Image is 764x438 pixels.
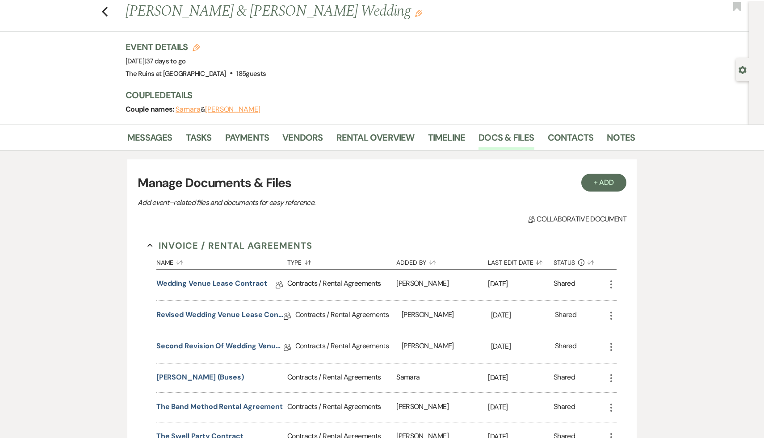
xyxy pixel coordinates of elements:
p: [DATE] [491,341,555,352]
button: + Add [581,174,627,192]
div: Shared [555,309,576,323]
div: Contracts / Rental Agreements [287,363,396,392]
div: Shared [555,341,576,355]
div: Shared [554,278,575,292]
button: Invoice / Rental Agreements [147,239,312,252]
a: Timeline [428,130,466,150]
span: Collaborative document [528,214,626,225]
div: [PERSON_NAME] [402,332,491,363]
p: [DATE] [491,309,555,321]
a: Messages [127,130,172,150]
button: Name [156,252,287,269]
span: 185 guests [236,69,266,78]
span: Status [554,259,575,266]
div: Shared [554,401,575,413]
p: [DATE] [488,401,554,413]
a: Second Revision of Wedding Venue Lease Contract [156,341,284,355]
span: 37 days to go [146,57,186,66]
div: Contracts / Rental Agreements [287,393,396,422]
button: Edit [415,9,422,17]
div: Contracts / Rental Agreements [295,332,402,363]
p: [DATE] [488,278,554,290]
div: [PERSON_NAME] [396,393,488,422]
a: Docs & Files [479,130,534,150]
button: Last Edit Date [488,252,554,269]
a: Tasks [186,130,212,150]
div: Contracts / Rental Agreements [287,270,396,300]
button: Open lead details [739,65,747,74]
button: [PERSON_NAME] [205,106,260,113]
span: Couple names: [126,104,176,114]
span: The Ruins at [GEOGRAPHIC_DATA] [126,69,226,78]
a: Revised Wedding Venue Lease Contract [156,309,284,323]
button: Samara [176,106,201,113]
div: [PERSON_NAME] [396,270,488,300]
p: Add event–related files and documents for easy reference. [138,197,450,209]
a: Wedding Venue Lease Contract [156,278,267,292]
button: Type [287,252,396,269]
h3: Manage Documents & Files [138,174,626,192]
a: Vendors [282,130,323,150]
p: [DATE] [488,372,554,384]
div: Shared [554,372,575,384]
button: Status [554,252,606,269]
a: Payments [225,130,269,150]
span: | [144,57,185,66]
h3: Event Details [126,41,266,53]
a: Notes [607,130,635,150]
span: & [176,105,260,114]
h3: Couple Details [126,89,626,101]
a: Contacts [548,130,594,150]
div: Contracts / Rental Agreements [295,301,402,332]
button: The Band Method Rental Agreement [156,401,283,412]
span: [DATE] [126,57,185,66]
button: Added By [396,252,488,269]
h1: [PERSON_NAME] & [PERSON_NAME] Wedding [126,1,526,22]
div: Samara [396,363,488,392]
button: [PERSON_NAME] (Buses) [156,372,244,383]
div: [PERSON_NAME] [402,301,491,332]
a: Rental Overview [336,130,415,150]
